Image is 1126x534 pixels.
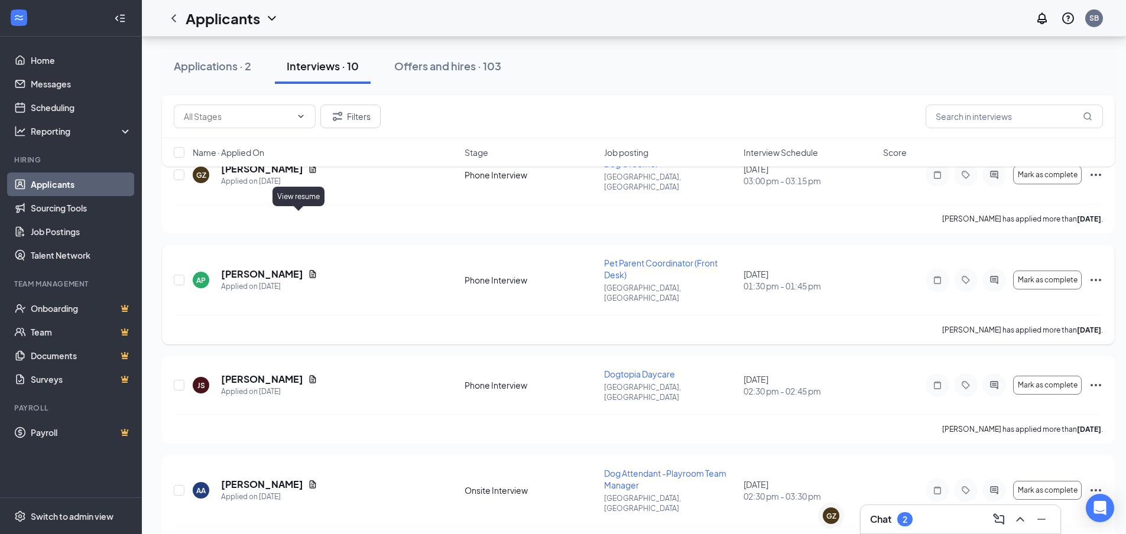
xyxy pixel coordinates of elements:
[221,386,317,398] div: Applied on [DATE]
[14,125,26,137] svg: Analysis
[992,512,1006,526] svg: ComposeMessage
[1086,494,1114,522] div: Open Intercom Messenger
[987,275,1001,285] svg: ActiveChat
[14,279,129,289] div: Team Management
[1034,512,1049,526] svg: Minimize
[826,511,836,521] div: GZ
[14,510,26,522] svg: Settings
[114,12,126,24] svg: Collapse
[1077,425,1101,434] b: [DATE]
[31,48,132,72] a: Home
[14,155,129,165] div: Hiring
[31,297,132,320] a: OnboardingCrown
[1089,483,1103,497] svg: Ellipses
[1013,481,1082,500] button: Mark as complete
[1083,112,1092,121] svg: MagnifyingGlass
[1013,271,1082,289] button: Mark as complete
[330,109,345,123] svg: Filter
[1013,376,1082,395] button: Mark as complete
[604,493,736,513] p: [GEOGRAPHIC_DATA], [GEOGRAPHIC_DATA]
[308,480,317,489] svg: Document
[465,484,597,496] div: Onsite Interview
[987,380,1001,390] svg: ActiveChat
[31,510,113,522] div: Switch to admin view
[1077,325,1101,334] b: [DATE]
[196,275,206,285] div: AP
[744,373,876,397] div: [DATE]
[604,468,726,490] span: Dog Attendant -Playroom Team Manager
[604,283,736,303] p: [GEOGRAPHIC_DATA], [GEOGRAPHIC_DATA]
[744,146,818,158] span: Interview Schedule
[744,385,876,397] span: 02:30 pm - 02:45 pm
[196,486,206,496] div: AA
[31,125,132,137] div: Reporting
[903,515,907,525] div: 2
[31,196,132,220] a: Sourcing Tools
[31,344,132,367] a: DocumentsCrown
[221,491,317,503] div: Applied on [DATE]
[265,11,279,25] svg: ChevronDown
[1018,276,1078,284] span: Mark as complete
[1061,11,1075,25] svg: QuestionInfo
[959,275,973,285] svg: Tag
[31,96,132,119] a: Scheduling
[1089,13,1099,23] div: SB
[942,214,1103,224] p: [PERSON_NAME] has applied more than .
[308,375,317,384] svg: Document
[604,369,675,379] span: Dogtopia Daycare
[1089,378,1103,392] svg: Ellipses
[1089,273,1103,287] svg: Ellipses
[320,105,381,128] button: Filter Filters
[272,187,325,206] div: View resume
[31,172,132,196] a: Applicants
[221,373,303,386] h5: [PERSON_NAME]
[744,280,876,292] span: 01:30 pm - 01:45 pm
[465,274,597,286] div: Phone Interview
[744,175,876,187] span: 03:00 pm - 03:15 pm
[167,11,181,25] svg: ChevronLeft
[942,424,1103,434] p: [PERSON_NAME] has applied more than .
[174,58,251,73] div: Applications · 2
[221,281,317,292] div: Applied on [DATE]
[604,172,736,192] p: [GEOGRAPHIC_DATA], [GEOGRAPHIC_DATA]
[31,421,132,444] a: PayrollCrown
[221,175,317,187] div: Applied on [DATE]
[296,112,306,121] svg: ChevronDown
[930,275,945,285] svg: Note
[465,379,597,391] div: Phone Interview
[930,380,945,390] svg: Note
[604,382,736,402] p: [GEOGRAPHIC_DATA], [GEOGRAPHIC_DATA]
[31,72,132,96] a: Messages
[31,367,132,391] a: SurveysCrown
[959,380,973,390] svg: Tag
[1011,510,1030,529] button: ChevronUp
[987,486,1001,495] svg: ActiveChat
[1077,214,1101,223] b: [DATE]
[184,110,291,123] input: All Stages
[394,58,501,73] div: Offers and hires · 103
[883,146,907,158] span: Score
[13,12,25,24] svg: WorkstreamLogo
[1032,510,1051,529] button: Minimize
[1018,381,1078,389] span: Mark as complete
[1013,512,1027,526] svg: ChevronUp
[1018,486,1078,494] span: Mark as complete
[31,243,132,267] a: Talent Network
[942,325,1103,335] p: [PERSON_NAME] has applied more than .
[14,403,129,413] div: Payroll
[221,478,303,491] h5: [PERSON_NAME]
[465,146,488,158] span: Stage
[870,513,891,526] h3: Chat
[31,220,132,243] a: Job Postings
[930,486,945,495] svg: Note
[959,486,973,495] svg: Tag
[926,105,1103,128] input: Search in interviews
[287,58,359,73] div: Interviews · 10
[989,510,1008,529] button: ComposeMessage
[744,268,876,292] div: [DATE]
[221,268,303,281] h5: [PERSON_NAME]
[197,380,205,390] div: JS
[604,258,718,280] span: Pet Parent Coordinator (Front Desk)
[308,269,317,279] svg: Document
